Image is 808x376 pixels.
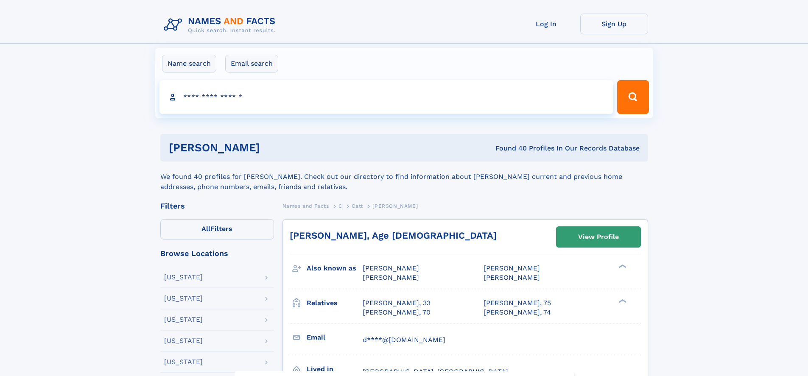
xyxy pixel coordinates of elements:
[363,273,419,281] span: [PERSON_NAME]
[159,80,614,114] input: search input
[160,219,274,240] label: Filters
[484,273,540,281] span: [PERSON_NAME]
[307,330,363,345] h3: Email
[164,316,203,323] div: [US_STATE]
[160,250,274,257] div: Browse Locations
[164,295,203,302] div: [US_STATE]
[580,14,648,34] a: Sign Up
[164,337,203,344] div: [US_STATE]
[160,202,274,210] div: Filters
[363,298,431,308] a: [PERSON_NAME], 33
[617,80,649,114] button: Search Button
[160,14,282,36] img: Logo Names and Facts
[352,203,363,209] span: Catt
[338,203,342,209] span: C
[169,142,378,153] h1: [PERSON_NAME]
[578,227,619,247] div: View Profile
[201,225,210,233] span: All
[290,230,497,241] a: [PERSON_NAME], Age [DEMOGRAPHIC_DATA]
[617,264,627,269] div: ❯
[352,201,363,211] a: Catt
[282,201,329,211] a: Names and Facts
[484,308,551,317] a: [PERSON_NAME], 74
[372,203,418,209] span: [PERSON_NAME]
[338,201,342,211] a: C
[307,296,363,310] h3: Relatives
[162,55,216,72] label: Name search
[512,14,580,34] a: Log In
[556,227,640,247] a: View Profile
[484,298,551,308] a: [PERSON_NAME], 75
[363,264,419,272] span: [PERSON_NAME]
[160,162,648,192] div: We found 40 profiles for [PERSON_NAME]. Check out our directory to find information about [PERSON...
[307,261,363,276] h3: Also known as
[164,359,203,365] div: [US_STATE]
[484,264,540,272] span: [PERSON_NAME]
[164,274,203,281] div: [US_STATE]
[363,308,431,317] a: [PERSON_NAME], 70
[617,298,627,304] div: ❯
[225,55,278,72] label: Email search
[377,144,640,153] div: Found 40 Profiles In Our Records Database
[363,368,508,376] span: [GEOGRAPHIC_DATA], [GEOGRAPHIC_DATA]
